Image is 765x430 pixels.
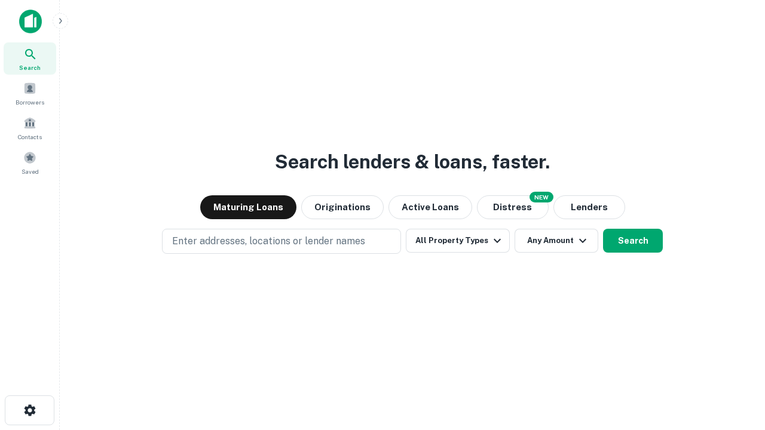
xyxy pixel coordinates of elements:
[515,229,598,253] button: Any Amount
[4,42,56,75] a: Search
[275,148,550,176] h3: Search lenders & loans, faster.
[705,334,765,392] iframe: Chat Widget
[301,195,384,219] button: Originations
[603,229,663,253] button: Search
[553,195,625,219] button: Lenders
[172,234,365,248] p: Enter addresses, locations or lender names
[19,10,42,33] img: capitalize-icon.png
[18,132,42,142] span: Contacts
[4,112,56,144] a: Contacts
[477,195,549,219] button: Search distressed loans with lien and other non-mortgage details.
[530,192,553,202] div: NEW
[22,167,39,176] span: Saved
[388,195,472,219] button: Active Loans
[4,146,56,179] a: Saved
[4,77,56,109] a: Borrowers
[162,229,401,254] button: Enter addresses, locations or lender names
[406,229,510,253] button: All Property Types
[19,63,41,72] span: Search
[16,97,44,107] span: Borrowers
[200,195,296,219] button: Maturing Loans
